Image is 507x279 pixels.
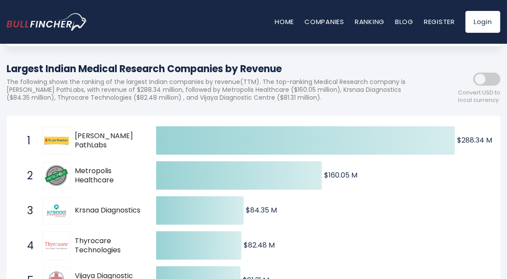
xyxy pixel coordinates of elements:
[246,205,277,215] text: $84.35 M
[7,13,101,30] a: Go to homepage
[44,198,69,223] img: Krsnaa Diagnostics
[75,237,141,255] span: Thyrocare Technologies
[395,17,413,26] a: Blog
[275,17,294,26] a: Home
[7,13,87,30] img: bullfincher logo
[458,89,500,104] span: Convert USD to local currency
[23,203,31,218] span: 3
[244,240,275,250] text: $82.48 M
[424,17,455,26] a: Register
[355,17,385,26] a: Ranking
[324,170,357,180] text: $160.05 M
[75,167,141,185] span: Metropolis Healthcare
[23,133,31,148] span: 1
[465,11,500,33] a: Login
[23,168,31,183] span: 2
[44,128,69,153] img: Dr. Lal PathLabs
[44,240,69,251] img: Thyrocare Technologies
[304,17,344,26] a: Companies
[75,132,141,150] span: [PERSON_NAME] PathLabs
[7,62,422,76] h1: Largest Indian Medical Research Companies by Revenue
[44,163,69,188] img: Metropolis Healthcare
[7,78,422,102] p: The following shows the ranking of the largest Indian companies by revenue(TTM). The top-ranking ...
[75,206,141,215] span: Krsnaa Diagnostics
[23,238,31,253] span: 4
[457,135,492,145] text: $288.34 M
